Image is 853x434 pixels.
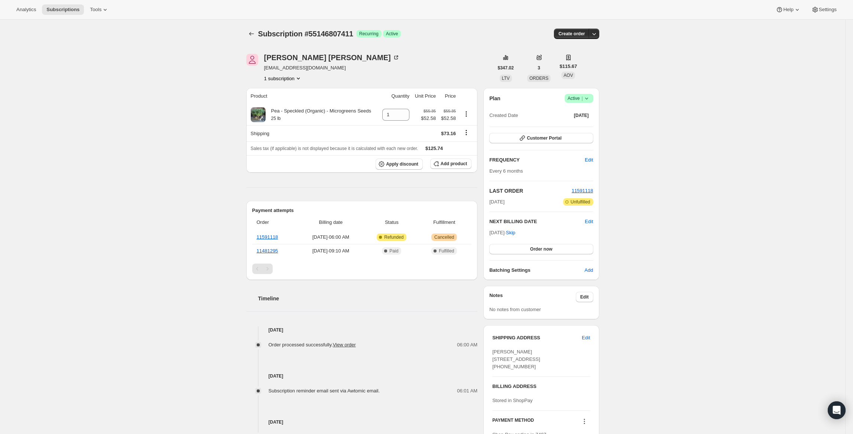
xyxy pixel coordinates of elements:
[489,133,593,143] button: Customer Portal
[582,334,590,342] span: Edit
[529,76,548,81] span: ORDERS
[430,159,471,169] button: Add product
[246,29,257,39] button: Subscriptions
[42,4,84,15] button: Subscriptions
[246,54,258,66] span: Jennifer Witte
[489,187,571,195] h2: LAST ORDER
[90,7,101,13] span: Tools
[580,294,589,300] span: Edit
[564,73,573,78] span: AOV
[527,135,561,141] span: Customer Portal
[828,401,846,419] div: Open Intercom Messenger
[386,31,398,37] span: Active
[502,76,510,81] span: LTV
[489,218,585,225] h2: NEXT BILLING DATE
[258,30,353,38] span: Subscription #55146807411
[502,227,520,239] button: Skip
[807,4,841,15] button: Settings
[577,332,594,344] button: Edit
[457,387,477,395] span: 06:01 AM
[271,116,281,121] small: 25 lb
[269,342,356,347] span: Order processed successfully.
[85,4,113,15] button: Tools
[574,112,589,118] span: [DATE]
[492,334,582,342] h3: SHIPPING ADDRESS
[572,188,593,193] a: 11591118
[554,29,589,39] button: Create order
[533,63,545,73] button: 3
[570,110,593,121] button: [DATE]
[585,218,593,225] button: Edit
[441,161,467,167] span: Add product
[438,88,458,104] th: Price
[333,342,356,347] a: View order
[421,115,436,122] span: $52.58
[251,146,418,151] span: Sales tax (if applicable) is not displayed because it is calculated with each new order.
[580,264,597,276] button: Add
[359,31,379,37] span: Recurring
[252,214,298,231] th: Order
[379,88,412,104] th: Quantity
[434,234,454,240] span: Cancelled
[489,244,593,254] button: Order now
[389,248,398,254] span: Paid
[252,264,472,274] nav: Pagination
[492,398,532,403] span: Stored in ShopPay
[771,4,805,15] button: Help
[366,219,417,226] span: Status
[489,267,584,274] h6: Batching Settings
[300,234,362,241] span: [DATE] · 06:00 AM
[264,54,400,61] div: [PERSON_NAME] [PERSON_NAME]
[506,229,515,236] span: Skip
[819,7,837,13] span: Settings
[530,246,552,252] span: Order now
[386,161,418,167] span: Apply discount
[576,292,593,302] button: Edit
[46,7,80,13] span: Subscriptions
[441,131,456,136] span: $73.16
[300,219,362,226] span: Billing date
[257,234,278,240] a: 11591118
[300,247,362,255] span: [DATE] · 09:10 AM
[572,187,593,195] button: 11591118
[246,125,379,141] th: Shipping
[412,88,438,104] th: Unit Price
[460,110,472,118] button: Product actions
[489,198,505,206] span: [DATE]
[246,88,379,104] th: Product
[251,107,266,122] img: product img
[489,230,515,235] span: [DATE] ·
[538,65,540,71] span: 3
[444,109,456,113] small: $55.35
[252,207,472,214] h2: Payment attempts
[568,95,590,102] span: Active
[457,341,477,349] span: 06:00 AM
[492,349,540,369] span: [PERSON_NAME] [STREET_ADDRESS] [PHONE_NUMBER]
[12,4,40,15] button: Analytics
[384,234,403,240] span: Refunded
[492,383,590,390] h3: BILLING ADDRESS
[16,7,36,13] span: Analytics
[440,115,456,122] span: $52.58
[560,63,577,70] span: $115.67
[246,372,478,380] h4: [DATE]
[266,107,372,122] div: Pea - Speckled (Organic) - Microgreens Seeds
[489,307,541,312] span: No notes from customer
[257,248,278,254] a: 11481295
[246,418,478,426] h4: [DATE]
[264,64,400,72] span: [EMAIL_ADDRESS][DOMAIN_NAME]
[376,159,423,170] button: Apply discount
[581,95,583,101] span: |
[558,31,585,37] span: Create order
[421,219,467,226] span: Fulfillment
[489,156,585,164] h2: FREQUENCY
[571,199,590,205] span: Unfulfilled
[424,109,436,113] small: $55.35
[460,128,472,137] button: Shipping actions
[492,417,534,427] h3: PAYMENT METHOD
[264,75,302,82] button: Product actions
[493,63,518,73] button: $347.02
[258,295,478,302] h2: Timeline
